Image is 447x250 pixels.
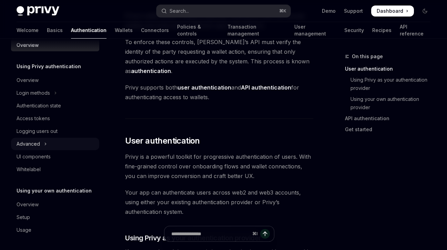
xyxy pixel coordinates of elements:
a: Demo [322,8,336,14]
a: Connectors [141,22,169,39]
a: Support [344,8,363,14]
a: Access tokens [11,112,99,125]
div: Overview [17,200,39,209]
strong: user authentication [177,84,231,91]
a: Using Privy as your authentication provider [345,74,436,94]
a: Recipes [372,22,392,39]
h5: Using your own authentication [17,187,92,195]
a: API authentication [345,113,436,124]
a: Logging users out [11,125,99,137]
div: Usage [17,226,31,234]
span: To enforce these controls, [PERSON_NAME]’s API must verify the identity of the party requesting a... [125,37,313,76]
span: Privy is a powerful toolkit for progressive authentication of users. With fine-grained control ov... [125,152,313,181]
a: Authentication [71,22,106,39]
div: Whitelabel [17,165,41,174]
div: UI components [17,153,51,161]
a: Overview [11,198,99,211]
img: dark logo [17,6,59,16]
div: Access tokens [17,114,50,123]
button: Toggle Advanced section [11,138,99,150]
h5: Using Privy authentication [17,62,81,71]
a: Authentication state [11,100,99,112]
span: User authentication [125,135,200,146]
button: Open search [156,5,291,17]
span: Dashboard [377,8,403,14]
a: Get started [345,124,436,135]
a: Whitelabel [11,163,99,176]
strong: authentication [131,67,171,74]
a: Wallets [115,22,133,39]
button: Toggle dark mode [419,6,430,17]
a: Transaction management [227,22,286,39]
button: Send message [260,229,270,239]
a: API reference [400,22,430,39]
div: Login methods [17,89,50,97]
div: Search... [170,7,189,15]
strong: API authentication [241,84,291,91]
span: On this page [352,52,383,61]
a: UI components [11,150,99,163]
a: Using your own authentication provider [345,94,436,113]
a: Basics [47,22,63,39]
div: Logging users out [17,127,58,135]
a: Policies & controls [177,22,219,39]
span: ⌘ K [279,8,286,14]
a: Welcome [17,22,39,39]
a: User authentication [345,63,436,74]
span: Privy supports both and for authenticating access to wallets. [125,83,313,102]
a: Overview [11,74,99,86]
a: Dashboard [371,6,414,17]
div: Advanced [17,140,40,148]
input: Ask a question... [171,226,250,241]
a: Setup [11,211,99,223]
span: Your app can authenticate users across web2 and web3 accounts, using either your existing authent... [125,188,313,217]
a: User management [294,22,336,39]
a: Usage [11,224,99,236]
div: Setup [17,213,30,221]
a: Security [344,22,364,39]
button: Toggle Login methods section [11,87,99,99]
div: Authentication state [17,102,61,110]
div: Overview [17,76,39,84]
